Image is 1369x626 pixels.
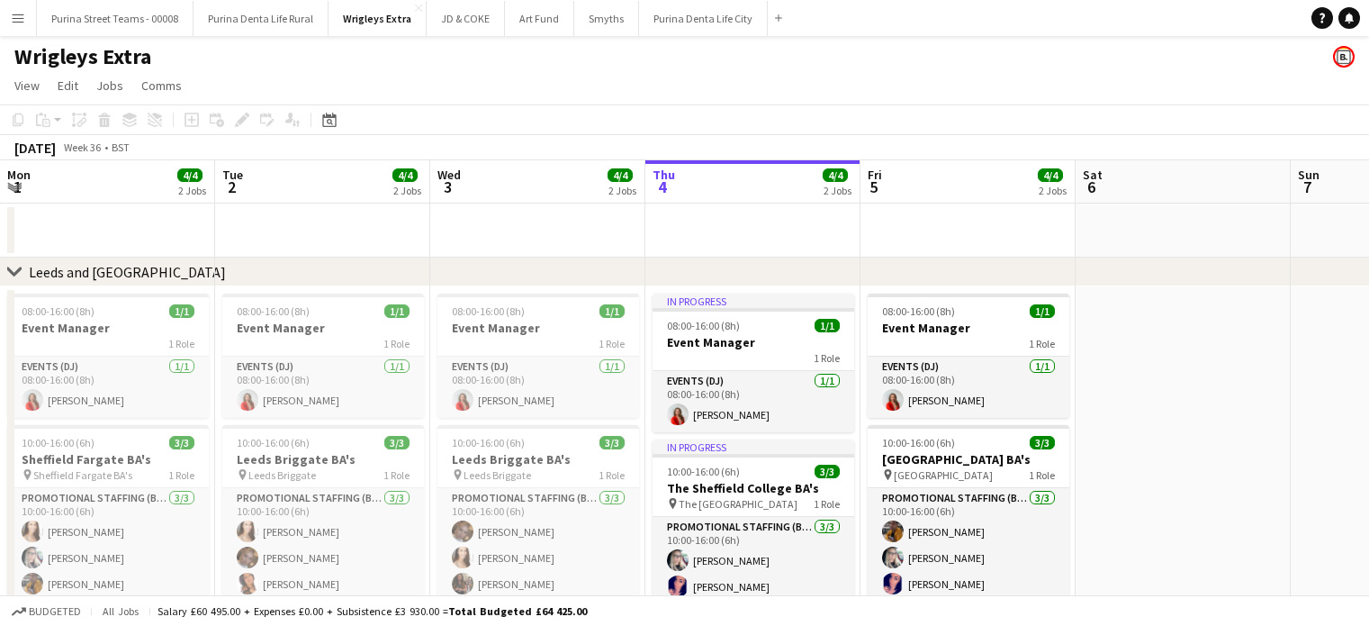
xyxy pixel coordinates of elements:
app-card-role: Promotional Staffing (Brand Ambassadors)3/310:00-16:00 (6h)[PERSON_NAME][PERSON_NAME][PERSON_NAME] [7,488,209,602]
span: 1 Role [168,468,194,482]
app-card-role: Promotional Staffing (Brand Ambassadors)3/310:00-16:00 (6h)[PERSON_NAME][PERSON_NAME][PERSON_NAME] [437,488,639,602]
h3: Leeds Briggate BA's [222,451,424,467]
a: Jobs [89,74,131,97]
app-card-role: Promotional Staffing (Brand Ambassadors)3/310:00-16:00 (6h)[PERSON_NAME][PERSON_NAME][PERSON_NAME] [868,488,1069,602]
span: The [GEOGRAPHIC_DATA] [679,497,797,511]
span: 4/4 [823,168,848,182]
h1: Wrigleys Extra [14,43,151,70]
app-card-role: Events (DJ)1/108:00-16:00 (8h)[PERSON_NAME] [222,357,424,418]
span: Wed [437,167,461,183]
span: 10:00-16:00 (6h) [882,436,955,449]
div: [DATE] [14,139,56,157]
h3: Event Manager [868,320,1069,336]
app-card-role: Events (DJ)1/108:00-16:00 (8h)[PERSON_NAME] [437,357,639,418]
span: 08:00-16:00 (8h) [452,304,525,318]
h3: Event Manager [653,334,854,350]
span: [GEOGRAPHIC_DATA] [894,468,993,482]
div: 2 Jobs [824,184,851,197]
span: 2 [220,177,243,197]
h3: Event Manager [7,320,209,336]
span: 1/1 [1030,304,1055,318]
span: Sun [1298,167,1319,183]
span: 1/1 [169,304,194,318]
h3: The Sheffield College BA's [653,480,854,496]
app-card-role: Events (DJ)1/108:00-16:00 (8h)[PERSON_NAME] [653,371,854,432]
span: Jobs [96,77,123,94]
span: 08:00-16:00 (8h) [22,304,95,318]
app-job-card: 08:00-16:00 (8h)1/1Event Manager1 RoleEvents (DJ)1/108:00-16:00 (8h)[PERSON_NAME] [868,294,1069,418]
span: 3/3 [1030,436,1055,449]
span: 08:00-16:00 (8h) [667,319,740,332]
button: Purina Denta Life Rural [194,1,329,36]
h3: Leeds Briggate BA's [437,451,639,467]
app-card-role: Events (DJ)1/108:00-16:00 (8h)[PERSON_NAME] [868,357,1069,418]
span: 4 [650,177,675,197]
span: 1 Role [814,497,840,511]
span: All jobs [99,604,142,618]
h3: [GEOGRAPHIC_DATA] BA's [868,451,1069,467]
span: Edit [58,77,78,94]
div: In progress [653,294,854,308]
div: BST [112,141,130,154]
h3: Sheffield Fargate BA's [7,451,209,467]
app-job-card: 10:00-16:00 (6h)3/3Sheffield Fargate BA's Sheffield Fargate BA's1 RolePromotional Staffing (Brand... [7,425,209,602]
span: 7 [1295,177,1319,197]
span: 3 [435,177,461,197]
span: 4/4 [1038,168,1063,182]
span: Leeds Briggate [248,468,316,482]
span: 1 Role [814,351,840,365]
h3: Event Manager [222,320,424,336]
span: 1 Role [1029,468,1055,482]
span: 4/4 [177,168,203,182]
span: Sheffield Fargate BA's [33,468,132,482]
button: Purina Denta Life City [639,1,768,36]
div: 2 Jobs [608,184,636,197]
app-job-card: 10:00-16:00 (6h)3/3[GEOGRAPHIC_DATA] BA's [GEOGRAPHIC_DATA]1 RolePromotional Staffing (Brand Amba... [868,425,1069,602]
span: 1 Role [383,468,410,482]
span: 1 Role [168,337,194,350]
div: 2 Jobs [1039,184,1067,197]
button: Purina Street Teams - 00008 [37,1,194,36]
a: View [7,74,47,97]
span: Comms [141,77,182,94]
button: JD & COKE [427,1,505,36]
span: 3/3 [169,436,194,449]
app-job-card: 10:00-16:00 (6h)3/3Leeds Briggate BA's Leeds Briggate1 RolePromotional Staffing (Brand Ambassador... [222,425,424,602]
span: Fri [868,167,882,183]
button: Budgeted [9,602,84,621]
span: 10:00-16:00 (6h) [452,436,525,449]
a: Edit [50,74,86,97]
app-job-card: 08:00-16:00 (8h)1/1Event Manager1 RoleEvents (DJ)1/108:00-16:00 (8h)[PERSON_NAME] [437,294,639,418]
button: Wrigleys Extra [329,1,427,36]
span: 4/4 [608,168,633,182]
app-job-card: In progress08:00-16:00 (8h)1/1Event Manager1 RoleEvents (DJ)1/108:00-16:00 (8h)[PERSON_NAME] [653,294,854,432]
span: Sat [1083,167,1103,183]
app-job-card: 10:00-16:00 (6h)3/3Leeds Briggate BA's Leeds Briggate1 RolePromotional Staffing (Brand Ambassador... [437,425,639,602]
span: 1 Role [383,337,410,350]
button: Smyths [574,1,639,36]
app-card-role: Events (DJ)1/108:00-16:00 (8h)[PERSON_NAME] [7,357,209,418]
span: 5 [865,177,882,197]
span: 1/1 [815,319,840,332]
span: Thu [653,167,675,183]
div: Leeds and [GEOGRAPHIC_DATA] [29,263,226,281]
span: 6 [1080,177,1103,197]
span: 10:00-16:00 (6h) [667,465,740,478]
span: 1/1 [599,304,625,318]
span: 3/3 [599,436,625,449]
div: 2 Jobs [178,184,206,197]
span: 1 Role [599,468,625,482]
div: 2 Jobs [393,184,421,197]
span: 08:00-16:00 (8h) [237,304,310,318]
app-job-card: 08:00-16:00 (8h)1/1Event Manager1 RoleEvents (DJ)1/108:00-16:00 (8h)[PERSON_NAME] [7,294,209,418]
span: 08:00-16:00 (8h) [882,304,955,318]
span: 1 Role [1029,337,1055,350]
span: Week 36 [59,141,104,154]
